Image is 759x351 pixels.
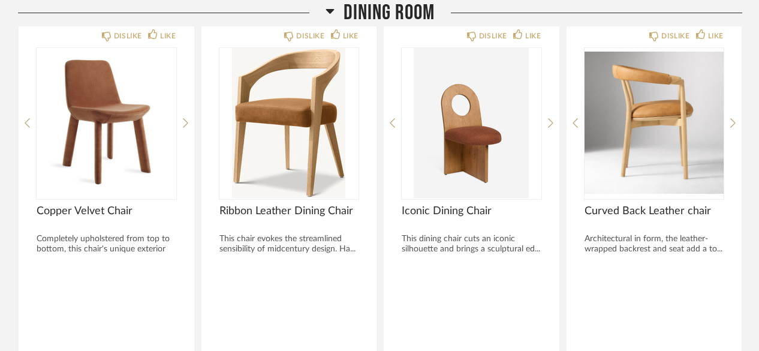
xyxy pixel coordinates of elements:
[37,48,176,198] img: undefined
[479,30,507,42] div: DISLIKE
[37,234,176,265] div: Completely upholstered from top to bottom, this chair's unique exterior c...
[296,30,324,42] div: DISLIKE
[343,30,359,42] div: LIKE
[402,205,541,218] span: Iconic Dining Chair
[114,30,142,42] div: DISLIKE
[708,30,724,42] div: LIKE
[585,205,724,218] span: Curved Back Leather chair
[661,30,689,42] div: DISLIKE
[160,30,176,42] div: LIKE
[402,48,541,198] img: undefined
[402,234,541,254] div: This dining chair cuts an iconic silhouette and brings a sculptural ed...
[525,30,541,42] div: LIKE
[219,205,359,218] span: Ribbon Leather Dining Chair
[585,48,724,198] img: undefined
[585,234,724,254] div: Architectural in form, the leather-wrapped backrest and seat add a to...
[37,205,176,218] span: Copper Velvet Chair
[219,48,359,198] img: undefined
[219,234,359,254] div: This chair evokes the streamlined sensibility of midcentury design. Ha...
